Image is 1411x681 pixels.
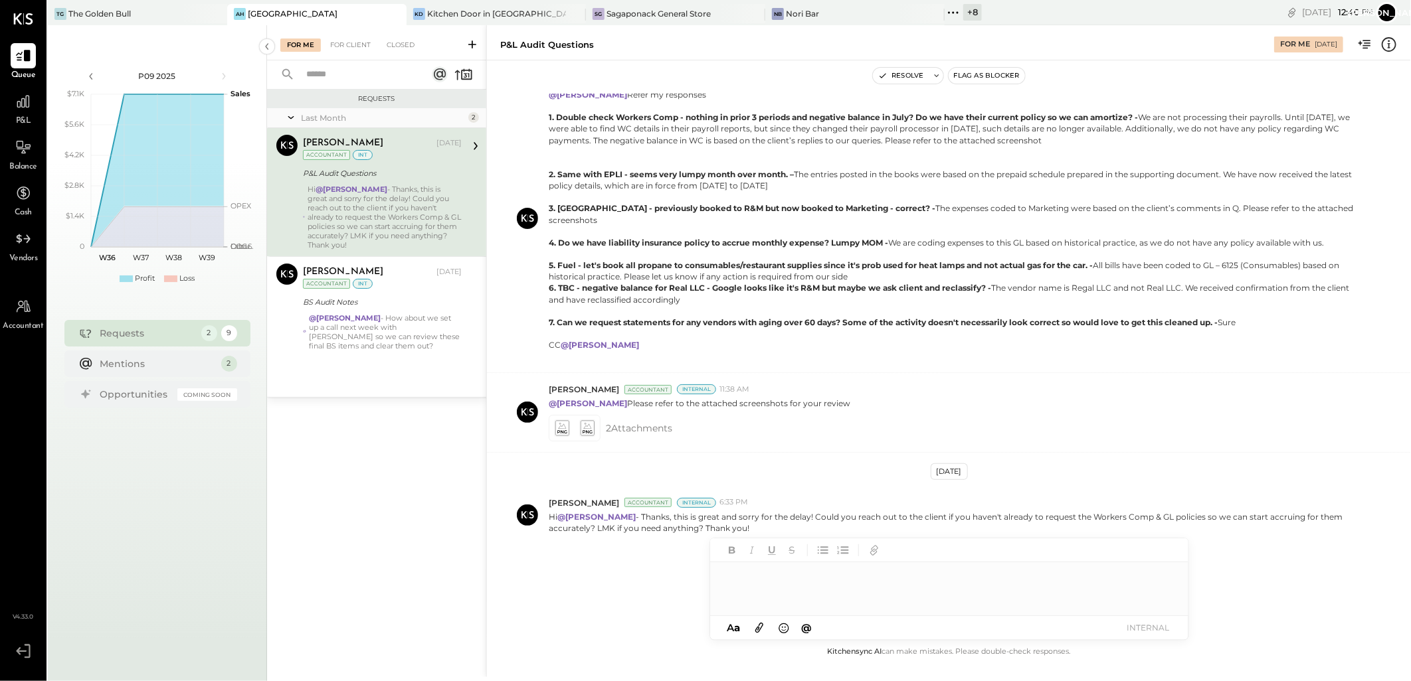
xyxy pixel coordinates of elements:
div: Accountant [624,385,672,394]
div: SG [593,8,605,20]
text: W36 [99,253,116,262]
strong: @[PERSON_NAME] [549,398,627,408]
div: TG [54,8,66,20]
div: [DATE] [1315,40,1337,49]
div: Kitchen Door in [GEOGRAPHIC_DATA] [427,8,566,19]
button: Resolve [873,68,929,84]
a: Accountant [1,294,46,333]
b: 1. Double check Workers Comp - nothing in prior 3 periods and negative balance in July? Do we hav... [549,112,1138,122]
span: P&L [16,115,31,127]
strong: @[PERSON_NAME] [549,90,627,100]
span: Vendors [9,253,38,265]
a: Queue [1,43,46,82]
button: Unordered List [814,542,832,559]
div: The expenses coded to Marketing were based on the client’s comments in Q. Please refer to the att... [549,202,1358,225]
text: $7.1K [67,89,84,98]
div: All bills have been coded to GL – 6125 (Consumables) based on historical practice. Please let us ... [549,260,1358,282]
div: NB [772,8,784,20]
text: $2.8K [64,181,84,190]
div: The Golden Bull [68,8,131,19]
span: [PERSON_NAME] [549,497,619,508]
span: 11:38 AM [719,384,749,395]
div: AH [234,8,246,20]
div: BS Audit Notes [303,295,458,309]
div: KD [413,8,425,20]
b: 4. Do we have liability insurance policy to accrue monthly expense? Lumpy MOM - [549,238,888,248]
div: P&L Audit Questions [303,167,458,180]
div: The vendor name is Regal LLC and not Real LLC. We received confirmation from the client and have ... [549,282,1358,305]
div: CC [549,339,1358,350]
p: Hi - Thanks, this is great and sorry for the delay! Could you reach out to the client if you have... [549,511,1358,534]
div: Accountant [624,498,672,507]
div: 2 [221,356,237,372]
b: 7. Can we request statements for any vendors with aging over 60 days? Some of the activity doesn'... [549,317,1218,327]
button: Aa [723,621,745,635]
text: W39 [199,253,215,262]
div: Mentions [100,357,215,370]
button: Add URL [866,542,883,559]
div: The entries posted in the books were based on the prepaid schedule prepared in the supporting doc... [549,169,1358,191]
div: Requests [100,327,195,340]
div: For Me [280,38,321,52]
p: Refer my responses [549,89,1358,362]
button: Bold [723,542,741,559]
div: 2 [201,325,217,341]
span: @ [801,621,812,634]
div: [GEOGRAPHIC_DATA] [248,8,337,19]
text: W37 [133,253,149,262]
strong: @[PERSON_NAME] [309,313,381,323]
span: [PERSON_NAME] [549,384,619,395]
button: @ [797,619,816,636]
div: Accountant [303,150,350,160]
div: + 8 [963,4,982,21]
p: Please refer to the attached screenshots for your review [549,398,850,409]
b: 3. [GEOGRAPHIC_DATA] - previously booked to R&M but now booked to Marketing - correct? - [549,203,935,213]
div: [PERSON_NAME] [303,137,383,150]
div: Accountant [303,279,350,289]
div: Internal [677,384,716,394]
b: 5. Fuel - let's book all propane to consumables/restaurant supplies since it's prob used for heat... [549,260,1093,270]
a: P&L [1,89,46,127]
div: We are not processing their payrolls. Until [DATE], we were able to find WC details in their payr... [549,112,1358,145]
a: Vendors [1,226,46,265]
div: Sure [549,317,1358,328]
div: [DATE] [1302,6,1373,19]
div: int [353,150,373,160]
button: Underline [763,542,781,559]
div: For Client [324,38,377,52]
span: Cash [15,207,32,219]
text: $5.6K [64,119,84,129]
strong: @[PERSON_NAME] [561,340,639,350]
div: Hi - Thanks, this is great and sorry for the delay! Could you reach out to the client if you have... [308,185,462,250]
div: Sagaponack General Store [607,8,711,19]
div: copy link [1285,5,1299,19]
div: Coming Soon [177,388,237,401]
button: [PERSON_NAME] [1376,2,1398,23]
div: Profit [135,273,155,284]
div: [DATE] [436,138,462,149]
div: Nori Bar [786,8,819,19]
div: Closed [380,38,421,52]
button: Strikethrough [783,542,800,559]
b: 6. TBC - negative balance for Real LLC - Google looks like it's R&M but maybe we ask client and r... [549,283,991,293]
text: Sales [231,89,250,98]
div: Internal [677,498,716,508]
text: Occu... [231,242,253,251]
text: $4.2K [64,150,84,159]
button: Italic [743,542,761,559]
div: Opportunities [100,388,171,401]
div: Requests [274,94,480,104]
button: Flag as Blocker [949,68,1025,84]
span: Accountant [3,321,44,333]
div: P&L Audit Questions [500,38,594,51]
text: $1.4K [66,211,84,220]
div: We are coding expenses to this GL based on historical practice, as we do not have any policy avai... [549,237,1358,248]
text: OPEX [231,201,252,210]
div: int [353,279,373,289]
div: Last Month [301,112,465,123]
div: For Me [1280,39,1310,50]
div: [DATE] [931,463,968,480]
strong: @[PERSON_NAME] [557,512,636,522]
span: a [734,621,740,634]
div: 2 [468,112,479,123]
